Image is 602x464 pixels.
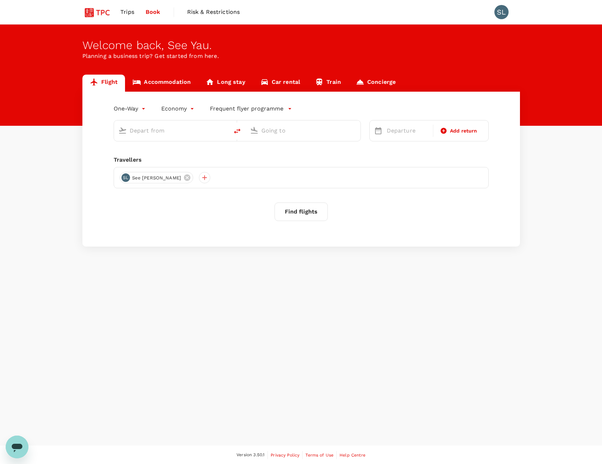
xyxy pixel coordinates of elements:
[128,174,186,182] span: See [PERSON_NAME]
[224,130,225,131] button: Open
[120,172,194,183] div: SLSee [PERSON_NAME]
[130,125,214,136] input: Depart from
[210,104,292,113] button: Frequent flyer programme
[114,103,147,114] div: One-Way
[125,75,198,92] a: Accommodation
[340,453,365,458] span: Help Centre
[387,126,429,135] p: Departure
[308,75,348,92] a: Train
[161,103,196,114] div: Economy
[187,8,240,16] span: Risk & Restrictions
[229,123,246,140] button: delete
[494,5,509,19] div: SL
[198,75,253,92] a: Long stay
[450,127,477,135] span: Add return
[305,453,333,458] span: Terms of Use
[340,451,365,459] a: Help Centre
[82,75,125,92] a: Flight
[146,8,161,16] span: Book
[356,130,357,131] button: Open
[261,125,346,136] input: Going to
[253,75,308,92] a: Car rental
[82,52,520,60] p: Planning a business trip? Get started from here.
[6,436,28,458] iframe: Button to launch messaging window
[305,451,333,459] a: Terms of Use
[114,156,489,164] div: Travellers
[271,451,299,459] a: Privacy Policy
[237,452,265,459] span: Version 3.50.1
[121,173,130,182] div: SL
[82,4,115,20] img: Tsao Pao Chee Group Pte Ltd
[271,453,299,458] span: Privacy Policy
[275,203,328,221] button: Find flights
[82,39,520,52] div: Welcome back , See Yau .
[120,8,134,16] span: Trips
[210,104,283,113] p: Frequent flyer programme
[348,75,403,92] a: Concierge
